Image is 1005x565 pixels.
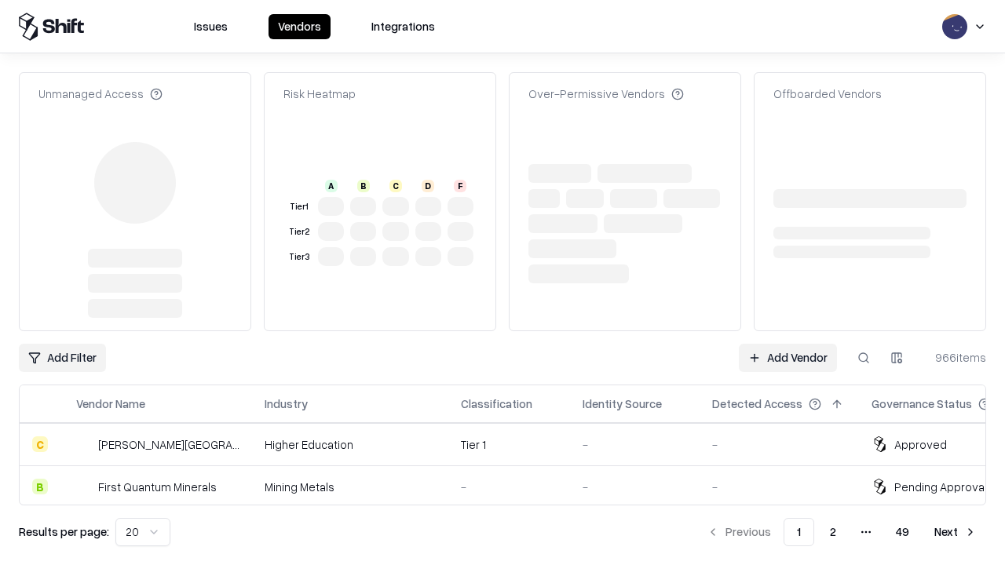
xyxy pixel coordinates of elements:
[325,180,338,192] div: A
[925,518,986,546] button: Next
[32,479,48,494] div: B
[19,344,106,372] button: Add Filter
[817,518,849,546] button: 2
[98,436,239,453] div: [PERSON_NAME][GEOGRAPHIC_DATA]
[894,436,947,453] div: Approved
[454,180,466,192] div: F
[287,200,312,213] div: Tier 1
[269,14,331,39] button: Vendors
[923,349,986,366] div: 966 items
[362,14,444,39] button: Integrations
[422,180,434,192] div: D
[583,479,687,495] div: -
[185,14,237,39] button: Issues
[872,395,972,412] div: Governance Status
[697,518,986,546] nav: pagination
[461,395,532,412] div: Classification
[287,225,312,239] div: Tier 2
[76,436,92,452] img: Reichman University
[461,479,557,495] div: -
[712,436,846,453] div: -
[283,86,356,102] div: Risk Heatmap
[894,479,987,495] div: Pending Approval
[712,395,802,412] div: Detected Access
[461,436,557,453] div: Tier 1
[19,523,109,540] p: Results per page:
[38,86,163,102] div: Unmanaged Access
[583,395,662,412] div: Identity Source
[883,518,922,546] button: 49
[98,479,217,495] div: First Quantum Minerals
[712,479,846,495] div: -
[265,436,436,453] div: Higher Education
[739,344,837,372] a: Add Vendor
[287,250,312,264] div: Tier 3
[528,86,684,102] div: Over-Permissive Vendors
[32,436,48,452] div: C
[389,180,402,192] div: C
[773,86,882,102] div: Offboarded Vendors
[357,180,370,192] div: B
[784,518,814,546] button: 1
[265,479,436,495] div: Mining Metals
[583,436,687,453] div: -
[265,395,308,412] div: Industry
[76,479,92,494] img: First Quantum Minerals
[76,395,145,412] div: Vendor Name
